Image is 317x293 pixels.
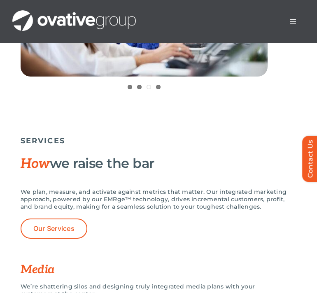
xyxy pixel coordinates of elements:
[282,14,305,30] nav: Menu
[21,136,296,145] h5: SERVICES
[21,263,296,277] h3: Media
[21,219,87,239] a: Our Services
[21,156,296,172] h2: we raise the bar
[156,85,161,89] a: 4
[21,188,296,210] p: We plan, measure, and activate against metrics that matter. Our integrated marketing approach, po...
[21,156,50,172] span: How
[128,85,132,89] a: 1
[12,9,136,17] a: OG_Full_horizontal_WHT
[33,225,75,233] span: Our Services
[137,85,142,89] a: 2
[147,85,151,89] a: 3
